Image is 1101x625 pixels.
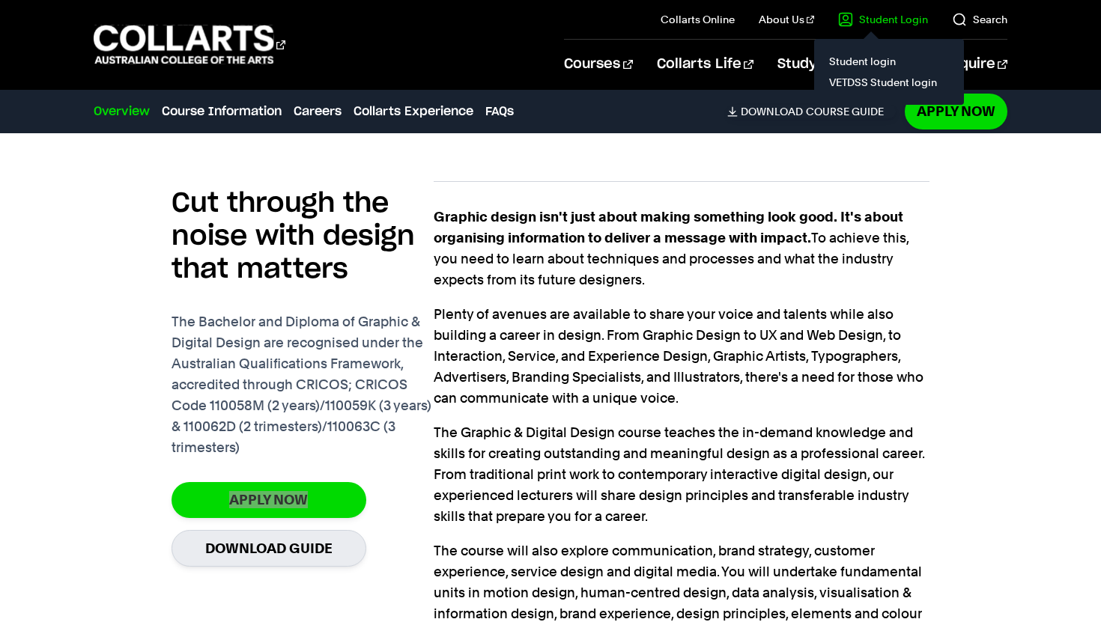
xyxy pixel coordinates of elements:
a: Student login [826,51,952,72]
a: Courses [564,40,632,89]
a: Apply Now [172,482,366,517]
a: Careers [294,103,342,121]
a: Collarts Life [657,40,753,89]
a: Collarts Experience [354,103,473,121]
span: Download [741,105,803,118]
a: Overview [94,103,150,121]
a: Download Guide [172,530,366,567]
strong: Graphic design isn't just about making something look good. It's about organising information to ... [434,209,903,246]
a: Study Information [777,40,918,89]
a: DownloadCourse Guide [727,105,896,118]
p: The Bachelor and Diploma of Graphic & Digital Design are recognised under the Australian Qualific... [172,311,434,458]
a: VETDSS Student login [826,72,952,93]
div: Go to homepage [94,23,285,66]
p: The Graphic & Digital Design course teaches the in-demand knowledge and skills for creating outst... [434,422,930,527]
p: Plenty of avenues are available to share your voice and talents while also building a career in d... [434,304,930,409]
a: Course Information [162,103,282,121]
a: Collarts Online [661,12,735,27]
a: Student Login [838,12,928,27]
a: Enquire [942,40,1007,89]
a: Apply Now [905,94,1007,129]
a: Search [952,12,1007,27]
a: About Us [759,12,814,27]
p: To achieve this, you need to learn about techniques and processes and what the industry expects f... [434,207,930,290]
h2: Cut through the noise with design that matters [172,187,434,286]
a: FAQs [485,103,514,121]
